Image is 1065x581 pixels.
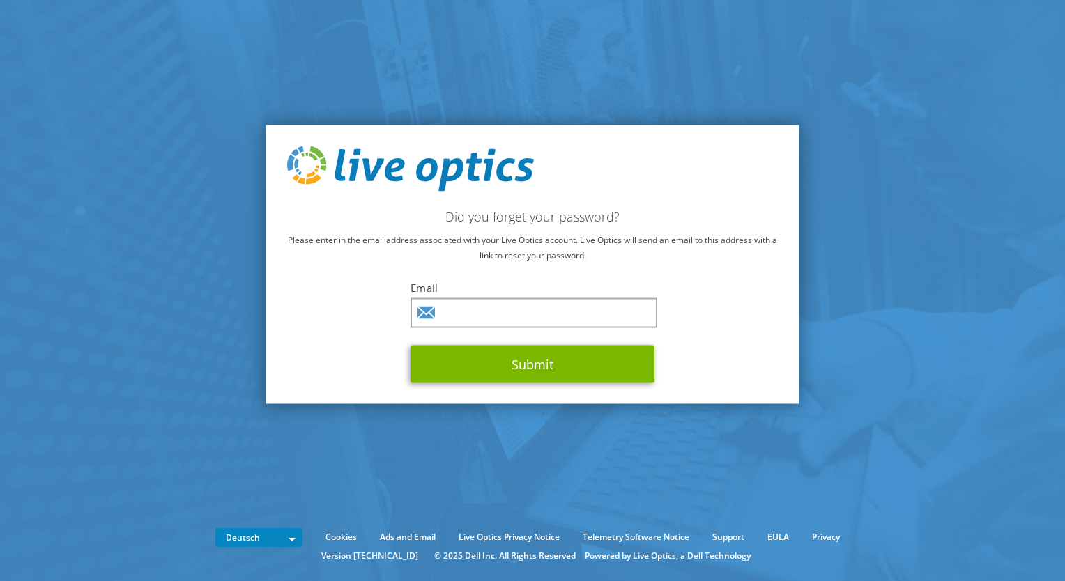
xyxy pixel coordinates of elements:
a: Support [702,529,755,545]
button: Submit [411,346,654,383]
a: EULA [757,529,799,545]
li: Powered by Live Optics, a Dell Technology [585,548,751,564]
a: Cookies [315,529,367,545]
li: © 2025 Dell Inc. All Rights Reserved [427,548,583,564]
p: Please enter in the email address associated with your Live Optics account. Live Optics will send... [287,233,778,263]
a: Ads and Email [369,529,446,545]
a: Telemetry Software Notice [572,529,700,545]
a: Privacy [802,529,850,545]
a: Live Optics Privacy Notice [448,529,570,545]
label: Email [411,281,654,295]
h2: Did you forget your password? [287,209,778,224]
img: live_optics_svg.svg [287,146,534,192]
li: Version [TECHNICAL_ID] [314,548,425,564]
